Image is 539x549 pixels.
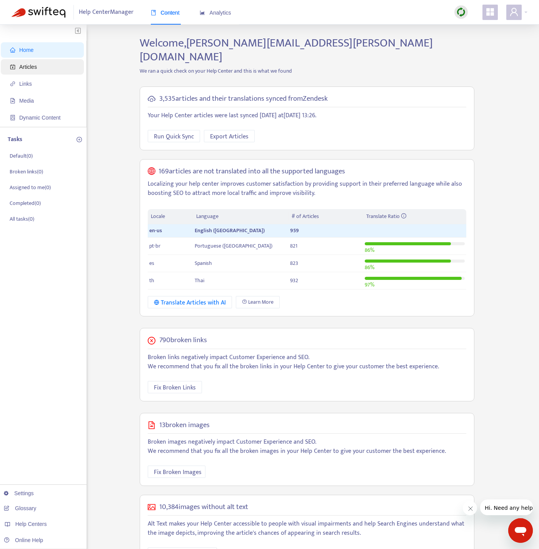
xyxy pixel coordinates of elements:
span: Fix Broken Images [154,467,202,477]
iframe: Button to launch messaging window [508,518,533,543]
th: Language [193,209,289,224]
span: Dynamic Content [19,115,60,121]
span: 959 [290,226,299,235]
span: Links [19,81,32,87]
span: area-chart [200,10,205,15]
span: picture [148,503,155,511]
span: 821 [290,241,297,250]
button: Translate Articles with AI [148,296,232,308]
span: Run Quick Sync [154,132,194,141]
p: Completed ( 0 ) [10,199,41,207]
span: Fix Broken Links [154,383,196,393]
h5: 10,384 images without alt text [159,503,248,512]
span: Help Center Manager [79,5,133,20]
p: Tasks [8,135,22,144]
span: appstore [486,7,495,17]
span: Articles [19,64,37,70]
span: Thai [195,276,204,285]
span: global [148,167,155,176]
p: Localizing your help center improves customer satisfaction by providing support in their preferre... [148,180,466,198]
span: pt-br [149,241,160,250]
span: Help Centers [15,521,47,527]
iframe: Close message [463,501,477,516]
button: Fix Broken Links [148,381,202,393]
span: 86 % [365,263,374,272]
span: Portuguese ([GEOGRAPHIC_DATA]) [195,241,272,250]
span: account-book [10,64,15,70]
a: Settings [4,490,34,496]
h5: 3,535 articles and their translations synced from Zendesk [159,95,328,103]
span: English ([GEOGRAPHIC_DATA]) [195,226,265,235]
p: We ran a quick check on your Help Center and this is what we found [134,67,480,75]
h5: 169 articles are not translated into all the supported languages [159,167,345,176]
img: sync.dc5367851b00ba804db3.png [456,7,466,17]
span: Analytics [200,10,231,16]
span: 932 [290,276,298,285]
span: home [10,47,15,53]
button: Fix Broken Images [148,466,205,478]
span: file-image [10,98,15,103]
span: en-us [149,226,162,235]
p: Your Help Center articles were last synced [DATE] at [DATE] 13:26 . [148,111,466,120]
p: Broken links ( 0 ) [10,168,43,176]
button: Export Articles [204,130,255,142]
th: # of Articles [289,209,363,224]
iframe: Message from company [480,499,533,515]
p: Alt Text makes your Help Center accessible to people with visual impairments and help Search Engi... [148,519,466,538]
p: All tasks ( 0 ) [10,215,34,223]
span: 97 % [365,280,374,289]
span: link [10,81,15,87]
span: Learn More [248,298,274,306]
a: Glossary [4,505,36,511]
span: Content [151,10,180,16]
span: close-circle [148,337,155,344]
button: Run Quick Sync [148,130,200,142]
img: Swifteq [12,7,65,18]
h5: 790 broken links [159,336,207,345]
span: 86 % [365,246,374,255]
div: Translate Articles with AI [154,298,226,308]
h5: 13 broken images [159,421,210,430]
span: es [149,259,154,268]
p: Broken links negatively impact Customer Experience and SEO. We recommend that you fix all the bro... [148,353,466,371]
p: Default ( 0 ) [10,152,33,160]
span: book [151,10,156,15]
span: Export Articles [210,132,249,141]
a: Learn More [236,296,280,308]
span: Hi. Need any help? [5,5,55,12]
span: Home [19,47,33,53]
span: Media [19,98,34,104]
span: th [149,276,154,285]
span: plus-circle [77,137,82,142]
span: Welcome, [PERSON_NAME][EMAIL_ADDRESS][PERSON_NAME][DOMAIN_NAME] [140,33,433,67]
span: cloud-sync [148,95,155,103]
p: Broken images negatively impact Customer Experience and SEO. We recommend that you fix all the br... [148,438,466,456]
span: Spanish [195,259,212,268]
span: 823 [290,259,298,268]
a: Online Help [4,537,43,543]
div: Translate Ratio [366,212,463,221]
th: Locale [148,209,193,224]
span: file-image [148,421,155,429]
p: Assigned to me ( 0 ) [10,183,51,191]
span: container [10,115,15,120]
span: user [509,7,519,17]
